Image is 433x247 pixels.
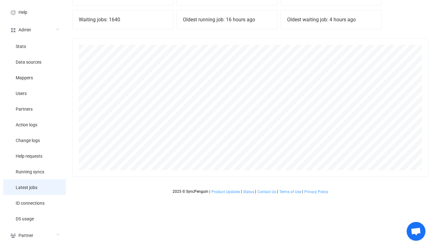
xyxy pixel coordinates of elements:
span: | [255,189,256,194]
span: Running syncs [16,170,44,175]
div: Waiting jobs: 1640 [72,10,173,29]
span: DS usage [16,217,34,222]
div: Open chat [407,222,425,241]
span: Users [16,91,27,96]
a: Action logs [3,117,66,132]
a: Mappers [3,70,66,85]
a: Running syncs [3,164,66,179]
div: Oldest running job: 16 hours ago [177,10,277,29]
a: Latest jobs [3,179,66,195]
span: Change logs [16,138,40,143]
span: | [241,189,242,194]
a: DS usage [3,211,66,226]
span: | [277,189,278,194]
span: ID connections [16,201,45,206]
span: Help requests [16,154,42,159]
a: Privacy Policy [304,190,329,194]
a: Help [3,3,66,21]
span: 2025 © SyncPenguin [173,189,208,194]
a: Data sources [3,54,66,70]
a: ID connections [3,195,66,211]
span: Stats [16,44,26,49]
span: Partners [16,107,33,112]
span: | [302,189,303,194]
span: Partner [19,233,33,238]
span: Latest jobs [16,185,37,190]
a: Partners [3,101,66,117]
span: Mappers [16,76,33,81]
span: | [209,189,210,194]
span: Help [19,10,27,15]
a: Contact Us [257,190,276,194]
span: Admin [19,28,31,33]
div: Oldest waiting job: 4 hours ago [281,10,381,29]
a: Users [3,85,66,101]
span: Action logs [16,123,37,128]
a: Terms of Use [279,190,302,194]
a: Status [243,190,254,194]
a: Help requests [3,148,66,164]
span: Data sources [16,60,41,65]
a: Product Updates [211,190,240,194]
a: Change logs [3,132,66,148]
a: Stats [3,38,66,54]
